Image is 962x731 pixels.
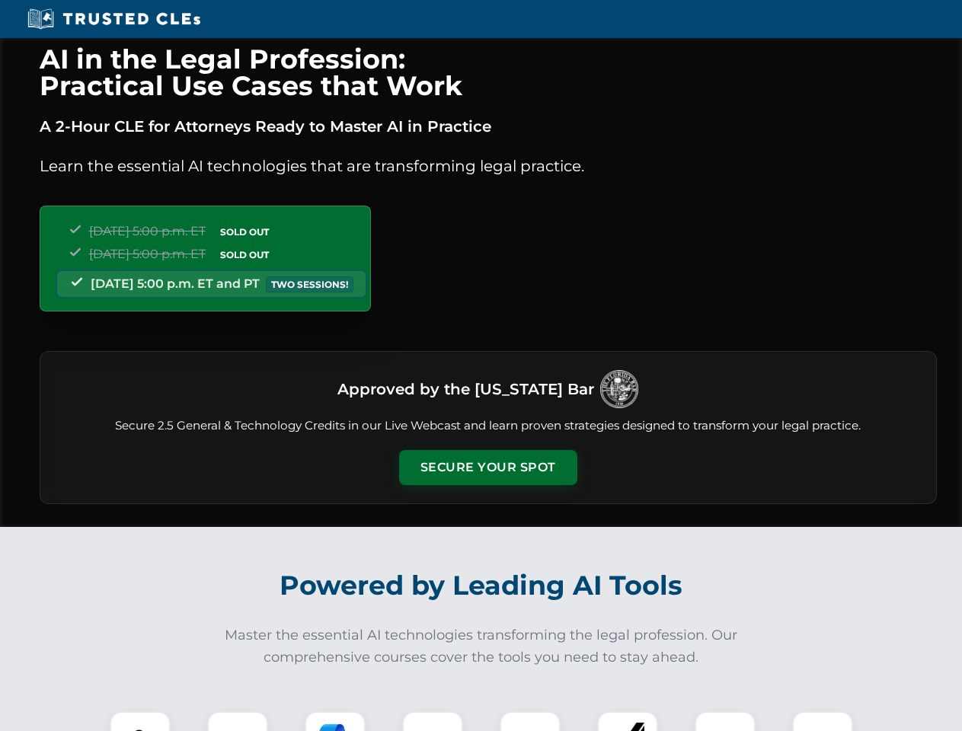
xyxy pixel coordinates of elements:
img: Trusted CLEs [23,8,205,30]
h2: Powered by Leading AI Tools [59,559,903,612]
span: [DATE] 5:00 p.m. ET [89,247,206,261]
p: Master the essential AI technologies transforming the legal profession. Our comprehensive courses... [215,624,748,669]
span: SOLD OUT [215,247,274,263]
p: Learn the essential AI technologies that are transforming legal practice. [40,154,937,178]
h1: AI in the Legal Profession: Practical Use Cases that Work [40,46,937,99]
img: Logo [600,370,638,408]
p: Secure 2.5 General & Technology Credits in our Live Webcast and learn proven strategies designed ... [59,417,918,435]
span: SOLD OUT [215,224,274,240]
h3: Approved by the [US_STATE] Bar [337,375,594,403]
span: [DATE] 5:00 p.m. ET [89,224,206,238]
p: A 2-Hour CLE for Attorneys Ready to Master AI in Practice [40,114,937,139]
button: Secure Your Spot [399,450,577,485]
